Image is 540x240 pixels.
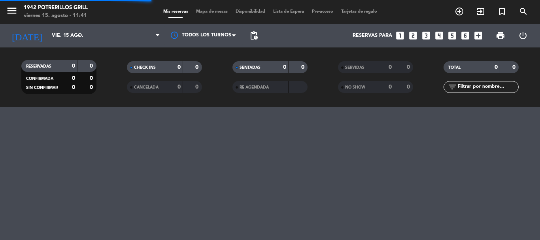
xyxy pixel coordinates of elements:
i: looks_5 [447,30,457,41]
i: exit_to_app [476,7,485,16]
span: SERVIDAS [345,66,364,70]
strong: 0 [90,63,94,69]
strong: 0 [72,63,75,69]
i: power_settings_new [518,31,528,40]
span: Disponibilidad [232,9,269,14]
span: CANCELADA [134,85,159,89]
button: menu [6,5,18,19]
i: looks_6 [460,30,470,41]
strong: 0 [90,85,94,90]
span: Tarjetas de regalo [337,9,381,14]
input: Filtrar por nombre... [457,83,518,91]
span: CHECK INS [134,66,156,70]
span: pending_actions [249,31,259,40]
i: arrow_drop_down [74,31,83,40]
span: SENTADAS [240,66,261,70]
strong: 0 [195,64,200,70]
span: Mapa de mesas [192,9,232,14]
strong: 0 [90,76,94,81]
span: RESERVADAS [26,64,51,68]
span: Mis reservas [159,9,192,14]
strong: 0 [407,64,412,70]
span: TOTAL [448,66,461,70]
span: CONFIRMADA [26,77,53,81]
strong: 0 [177,84,181,90]
span: Pre-acceso [308,9,337,14]
strong: 0 [389,64,392,70]
i: add_box [473,30,483,41]
i: [DATE] [6,27,48,44]
i: looks_two [408,30,418,41]
div: LOG OUT [512,24,534,47]
span: Lista de Espera [269,9,308,14]
i: turned_in_not [497,7,507,16]
strong: 0 [407,84,412,90]
span: RE AGENDADA [240,85,269,89]
i: add_circle_outline [455,7,464,16]
strong: 0 [283,64,286,70]
i: looks_one [395,30,405,41]
span: Reservas para [353,33,392,38]
strong: 0 [301,64,306,70]
strong: 0 [72,76,75,81]
i: menu [6,5,18,17]
i: looks_4 [434,30,444,41]
span: SIN CONFIRMAR [26,86,58,90]
i: looks_3 [421,30,431,41]
strong: 0 [72,85,75,90]
div: viernes 15. agosto - 11:41 [24,12,88,20]
strong: 0 [195,84,200,90]
strong: 0 [512,64,517,70]
strong: 0 [495,64,498,70]
span: print [496,31,505,40]
i: filter_list [447,82,457,92]
div: 1942 Potrerillos Grill [24,4,88,12]
i: search [519,7,528,16]
strong: 0 [389,84,392,90]
strong: 0 [177,64,181,70]
span: NO SHOW [345,85,365,89]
